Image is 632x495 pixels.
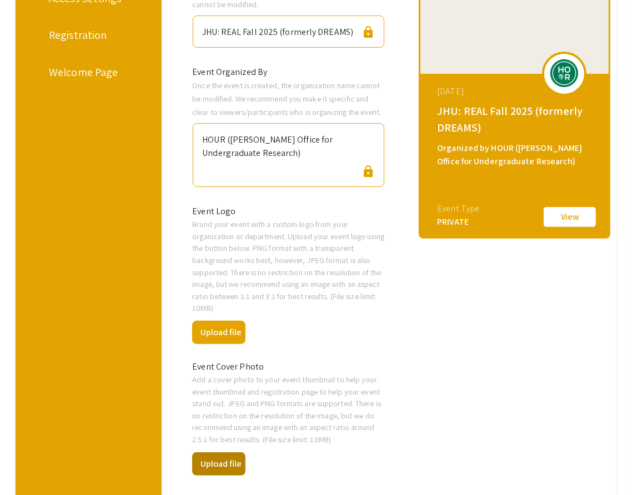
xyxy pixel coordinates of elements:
span: done [255,450,282,477]
span: lock [362,165,375,178]
button: View [542,205,598,229]
iframe: Chat [8,445,47,487]
span: lock [362,26,375,39]
div: Registration [49,27,124,43]
span: Once the event is created, the organization name cannot be modified. We recommend you make it spe... [192,80,381,117]
button: Upload file [192,452,245,476]
div: Event Logo [184,205,393,218]
div: Event Organized By [184,65,393,79]
p: Add a cover photo to your event thumbnail to help your event thumbnail and registration page to h... [192,373,385,446]
div: Welcome Page [49,64,124,80]
div: JHU: REAL Fall 2025 (formerly DREAMS) [202,21,353,39]
img: jhu-real-fall-2025-formerly-dreams_eventLogo_e206f4_.png [548,59,581,87]
div: JHU: REAL Fall 2025 (formerly DREAMS) [437,103,595,136]
button: Upload file [192,321,245,344]
div: Event Type [437,202,479,215]
div: Organized by HOUR ([PERSON_NAME] Office for Undergraduate Research) [437,142,595,168]
span: done [255,319,282,345]
div: PRIVATE [437,215,479,229]
div: [DATE] [437,85,595,98]
div: Event Cover Photo [184,360,393,373]
div: HOUR ([PERSON_NAME] Office for Undergraduate Research) [202,128,375,160]
p: Brand your event with a custom logo from your organization or department. Upload your event logo ... [192,218,385,314]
